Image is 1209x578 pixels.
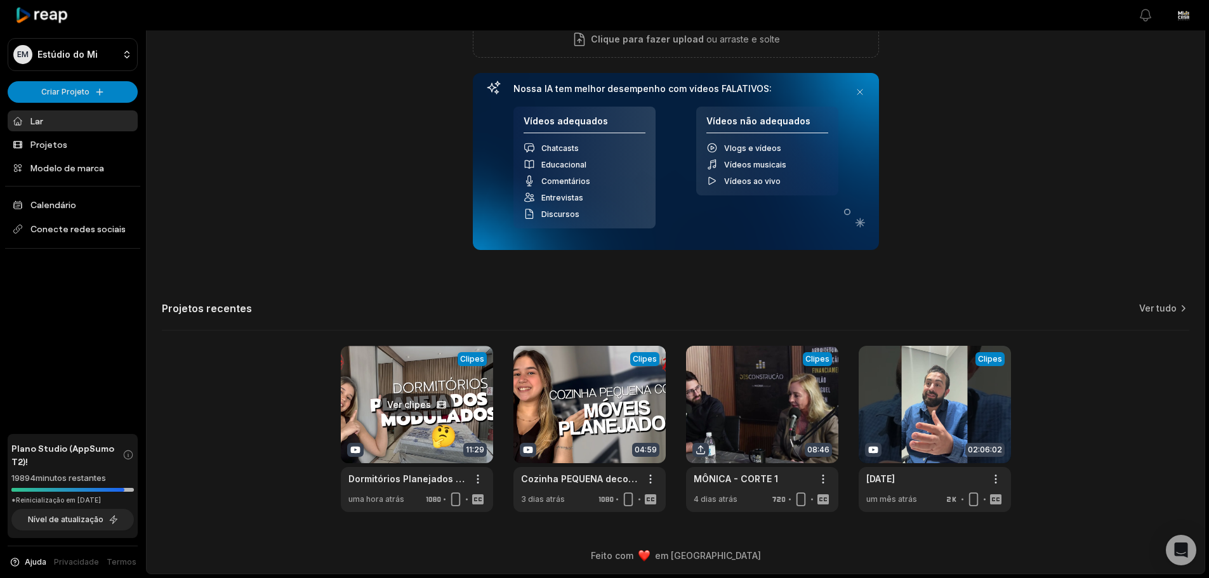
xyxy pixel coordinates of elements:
a: [DATE] [866,472,895,485]
font: ! [25,456,28,467]
font: Comentários [541,176,590,186]
button: Ajuda [9,556,46,568]
font: Projetos recentes [162,302,252,315]
font: Lar [30,115,43,126]
font: Nível de atualização [28,515,103,524]
font: Ajuda [25,557,46,567]
a: Termos [107,556,136,568]
font: [DATE] [866,473,895,484]
font: Termos [107,557,136,567]
font: Nossa IA tem melhor desempenho com vídeos FALATIVOS: [513,83,772,94]
a: Cozinha PEQUENA decorada linda e minimalista | Dicas INCRÍVEIS da Mudy Móveis 🥰🏠 [521,472,638,485]
font: Vídeos adequados [524,115,608,126]
font: Ver tudo [1139,303,1177,313]
font: Clique para fazer upload [591,34,704,44]
a: Privacidade [54,556,99,568]
a: Modelo de marca [8,157,138,178]
font: Conecte redes sociais [30,223,126,234]
div: Abra o Intercom Messenger [1166,535,1196,565]
font: Modelo de marca [30,162,104,173]
font: Projetos [30,139,67,150]
font: em [GEOGRAPHIC_DATA] [655,550,761,561]
a: Projetos [8,134,138,155]
font: Calendário [30,199,76,210]
a: Calendário [8,194,138,215]
font: Educacional [541,160,586,169]
button: Criar Projeto [8,81,138,103]
a: Dormitórios Planejados ou Modulados? Diferenças, Vantagens e Como Escolher | Mudy Móveis [348,472,465,485]
font: Vídeos musicais [724,160,786,169]
font: Vlogs e vídeos [724,143,781,153]
font: Vídeos ao vivo [724,176,781,186]
font: ou arraste e solte [706,34,780,44]
font: Chatcasts [541,143,579,153]
img: emoji de coração [638,550,650,562]
font: *Reinicialização em [DATE] [11,496,101,504]
font: Entrevistas [541,193,583,202]
button: Nível de atualização [11,509,134,530]
font: Cozinha PEQUENA decorada linda e minimalista | Dicas INCRÍVEIS da Mudy Móveis 🥰🏠 [521,473,918,484]
font: Dormitórios Planejados ou Modulados? Diferenças, Vantagens e Como Escolher | Mudy Móveis [348,473,778,484]
a: Lar [8,110,138,131]
font: Discursos [541,209,579,219]
font: Criar Projeto [41,87,89,96]
font: Plano Studio (AppSumo T2) [11,443,114,467]
font: Feito com [591,550,633,561]
a: Ver tudo [1139,302,1177,315]
font: Estúdio do Mi [37,49,98,60]
font: Vídeos não adequados [706,115,810,126]
font: MÔNICA - CORTE 1 [694,473,778,484]
font: Privacidade [54,557,99,567]
a: MÔNICA - CORTE 1 [694,472,778,485]
font: EM [17,49,29,59]
font: minutos restantes [36,473,106,483]
font: 19894 [11,473,36,483]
